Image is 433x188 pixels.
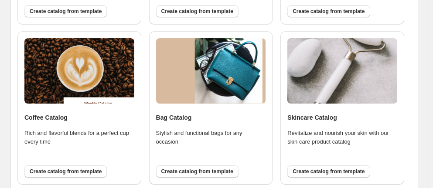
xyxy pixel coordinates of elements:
p: Rich and flavorful blends for a perfect cup every time [24,129,134,146]
span: Create catalog from template [161,168,233,175]
span: Create catalog from template [161,8,233,15]
span: Create catalog from template [30,168,102,175]
button: Create catalog from template [24,165,107,178]
span: Create catalog from template [30,8,102,15]
p: Revitalize and nourish your skin with our skin care product catalog [287,129,397,146]
img: skincare [287,38,397,104]
button: Create catalog from template [156,5,239,17]
span: Create catalog from template [293,8,365,15]
p: Stylish and functional bags for any occasion [156,129,266,146]
button: Create catalog from template [24,5,107,17]
img: coffee [24,38,134,104]
button: Create catalog from template [156,165,239,178]
button: Create catalog from template [287,165,370,178]
img: bag [156,38,266,104]
span: Create catalog from template [293,168,365,175]
h4: Skincare Catalog [287,113,397,122]
h4: Coffee Catalog [24,113,134,122]
button: Create catalog from template [287,5,370,17]
h4: Bag Catalog [156,113,266,122]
